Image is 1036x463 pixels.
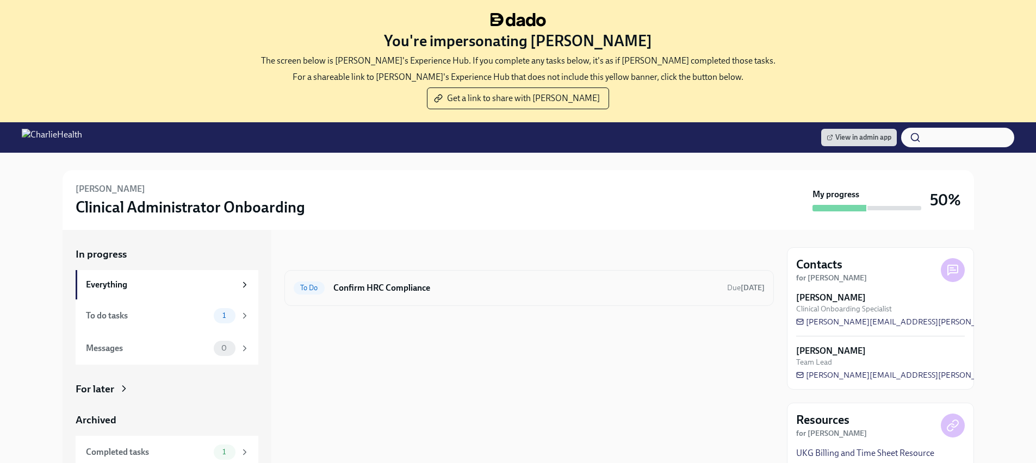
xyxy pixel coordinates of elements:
a: Messages0 [76,332,258,365]
a: Archived [76,413,258,427]
div: Completed tasks [86,446,209,458]
strong: for [PERSON_NAME] [796,429,867,438]
a: UKG Billing and Time Sheet Resource [796,447,934,459]
a: For later [76,382,258,396]
span: October 6th, 2025 10:00 [727,283,765,293]
h3: Clinical Administrator Onboarding [76,197,305,217]
div: Everything [86,279,235,291]
strong: [DATE] [741,283,765,292]
div: For later [76,382,114,396]
h3: 50% [930,190,961,210]
strong: [PERSON_NAME] [796,345,866,357]
a: In progress [76,247,258,261]
h4: Contacts [796,256,842,273]
img: dado [491,13,546,27]
div: Messages [86,342,209,354]
strong: for [PERSON_NAME] [796,273,867,283]
h6: Confirm HRC Compliance [333,282,718,294]
p: For a shareable link to [PERSON_NAME]'s Experience Hub that does not include this yellow banner, ... [293,71,743,83]
p: The screen below is [PERSON_NAME]'s Experience Hub. If you complete any tasks below, it's as if [... [261,55,776,67]
span: 0 [215,344,233,352]
h4: Resources [796,412,849,428]
span: Clinical Onboarding Specialist [796,304,892,314]
span: 1 [216,448,232,456]
strong: [PERSON_NAME] [796,292,866,304]
h3: You're impersonating [PERSON_NAME] [384,31,652,51]
button: Get a link to share with [PERSON_NAME] [427,87,609,109]
strong: My progress [812,189,859,201]
span: To Do [294,284,325,292]
h6: [PERSON_NAME] [76,183,145,195]
a: Everything [76,270,258,299]
div: In progress [284,247,336,261]
span: Due [727,283,765,292]
a: To DoConfirm HRC ComplianceDue[DATE] [294,279,765,297]
span: Team Lead [796,357,832,367]
a: To do tasks1 [76,299,258,332]
span: Get a link to share with [PERSON_NAME] [436,93,600,104]
img: CharlieHealth [22,129,82,146]
span: 1 [216,311,232,320]
div: To do tasks [86,310,209,322]
span: View in admin app [827,132,891,143]
a: View in admin app [821,129,897,146]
